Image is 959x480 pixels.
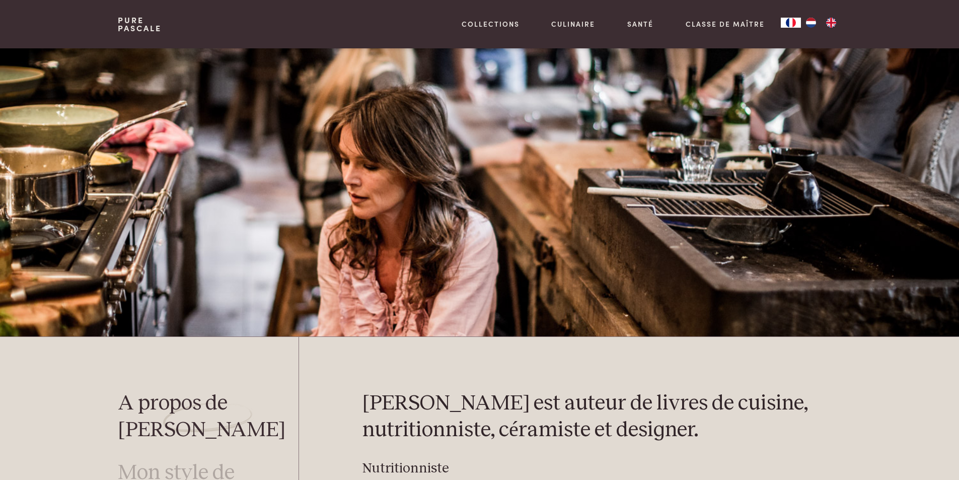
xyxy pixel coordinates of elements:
div: Language [781,18,801,28]
a: Classe de maître [686,19,765,29]
a: Culinaire [551,19,595,29]
aside: Language selected: Français [781,18,841,28]
h2: [PERSON_NAME] est auteur de livres de cuisine, nutritionniste, céramiste et designer. [362,390,841,444]
a: NL [801,18,821,28]
h3: Nutritionniste [362,460,841,477]
a: A propos de [PERSON_NAME] [118,390,299,444]
a: Collections [462,19,520,29]
a: PurePascale [118,16,162,32]
a: EN [821,18,841,28]
a: Santé [627,19,653,29]
ul: Language list [801,18,841,28]
a: FR [781,18,801,28]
